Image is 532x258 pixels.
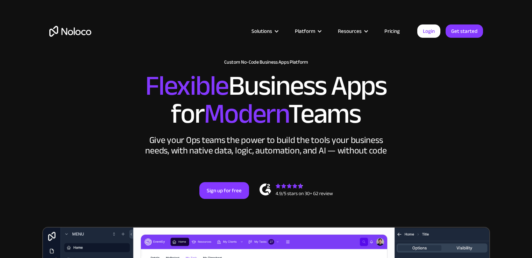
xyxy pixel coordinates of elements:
div: Platform [295,27,315,36]
div: Platform [286,27,329,36]
span: Modern [204,88,288,140]
div: Resources [329,27,376,36]
div: Solutions [243,27,286,36]
div: Solutions [251,27,272,36]
div: Resources [338,27,362,36]
div: Give your Ops teams the power to build the tools your business needs, with native data, logic, au... [144,135,389,156]
a: Get started [446,24,483,38]
a: Sign up for free [199,182,249,199]
a: Login [417,24,440,38]
a: home [49,26,91,37]
a: Pricing [376,27,409,36]
span: Flexible [145,60,228,112]
h2: Business Apps for Teams [49,72,483,128]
